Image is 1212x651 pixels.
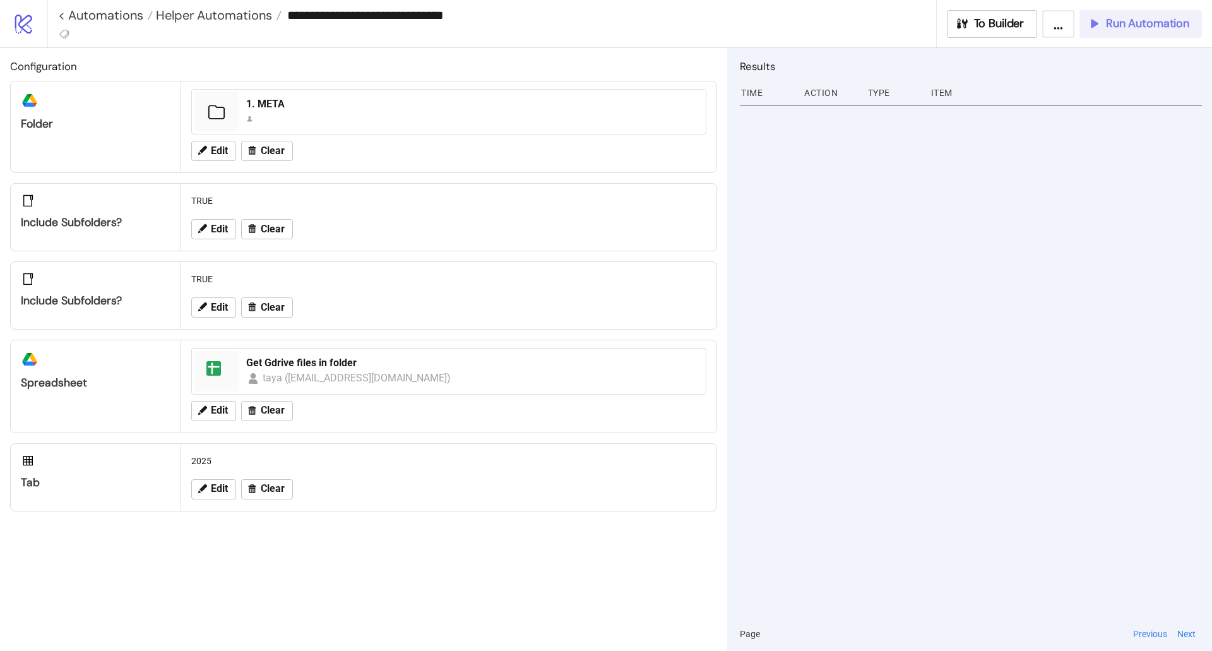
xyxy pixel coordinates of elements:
div: Type [867,81,921,105]
div: Folder [21,117,170,131]
span: Helper Automations [153,7,272,23]
span: Edit [211,405,228,416]
button: Edit [191,479,236,499]
button: Edit [191,297,236,318]
span: Run Automation [1106,16,1189,31]
span: Clear [261,302,285,313]
div: Get Gdrive files in folder [246,356,698,370]
h2: Results [740,58,1202,75]
span: Edit [211,224,228,235]
div: TRUE [186,189,711,213]
span: To Builder [974,16,1025,31]
span: Clear [261,224,285,235]
div: Item [930,81,1202,105]
div: TRUE [186,267,711,291]
button: Edit [191,219,236,239]
button: To Builder [947,10,1038,38]
button: Edit [191,401,236,421]
span: Edit [211,302,228,313]
button: Run Automation [1079,10,1202,38]
span: Edit [211,145,228,157]
span: Page [740,627,760,641]
button: ... [1042,10,1074,38]
button: Clear [241,219,293,239]
div: Include subfolders? [21,215,170,230]
a: < Automations [58,9,153,21]
div: Tab [21,475,170,490]
span: Clear [261,405,285,416]
h2: Configuration [10,58,717,75]
button: Clear [241,479,293,499]
button: Clear [241,297,293,318]
div: 2025 [186,449,711,473]
div: taya ([EMAIL_ADDRESS][DOMAIN_NAME]) [263,370,452,386]
button: Edit [191,141,236,161]
div: 1. META [246,97,698,111]
a: Helper Automations [153,9,282,21]
div: Action [803,81,857,105]
button: Clear [241,141,293,161]
div: Include subfolders? [21,294,170,308]
button: Clear [241,401,293,421]
div: Time [740,81,794,105]
span: Clear [261,483,285,494]
div: Spreadsheet [21,376,170,390]
span: Clear [261,145,285,157]
button: Next [1173,627,1199,641]
span: Edit [211,483,228,494]
button: Previous [1129,627,1171,641]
